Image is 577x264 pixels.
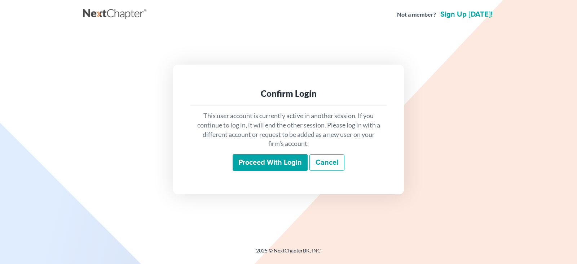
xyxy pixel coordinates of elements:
strong: Not a member? [397,10,436,19]
div: 2025 © NextChapterBK, INC [83,247,494,260]
a: Cancel [309,154,344,171]
input: Proceed with login [233,154,308,171]
div: Confirm Login [196,88,381,99]
a: Sign up [DATE]! [439,11,494,18]
p: This user account is currently active in another session. If you continue to log in, it will end ... [196,111,381,148]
